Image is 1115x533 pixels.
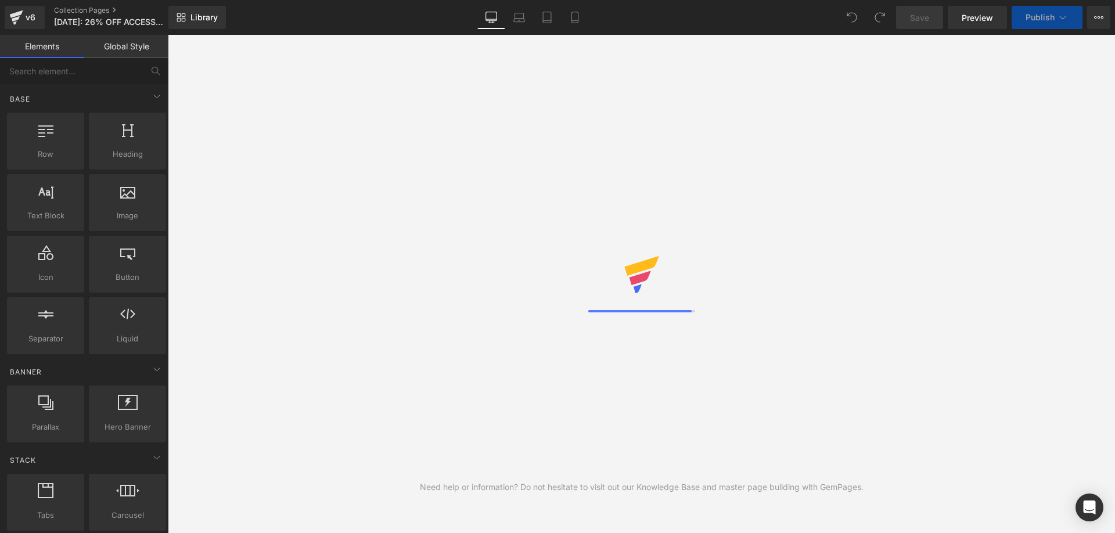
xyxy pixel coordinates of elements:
span: Banner [9,366,43,377]
span: [DATE]: 26% OFF ACCESSORIES [54,17,166,27]
span: Separator [10,333,81,345]
a: Laptop [505,6,533,29]
span: Text Block [10,210,81,222]
div: Open Intercom Messenger [1076,494,1103,521]
span: Icon [10,271,81,283]
span: Stack [9,455,37,466]
button: More [1087,6,1110,29]
span: Library [190,12,218,23]
div: Need help or information? Do not hesitate to visit out our Knowledge Base and master page buildin... [420,481,864,494]
div: v6 [23,10,38,25]
a: Tablet [533,6,561,29]
span: Carousel [92,509,163,521]
a: New Library [168,6,226,29]
span: Row [10,148,81,160]
span: Image [92,210,163,222]
span: Hero Banner [92,421,163,433]
a: Preview [948,6,1007,29]
span: Save [910,12,929,24]
a: v6 [5,6,45,29]
span: Heading [92,148,163,160]
a: Mobile [561,6,589,29]
button: Publish [1012,6,1082,29]
span: Parallax [10,421,81,433]
a: Desktop [477,6,505,29]
span: Preview [962,12,993,24]
a: Collection Pages [54,6,188,15]
button: Redo [868,6,891,29]
span: Button [92,271,163,283]
a: Global Style [84,35,168,58]
span: Publish [1026,13,1055,22]
span: Liquid [92,333,163,345]
button: Undo [840,6,864,29]
span: Tabs [10,509,81,521]
span: Base [9,93,31,105]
